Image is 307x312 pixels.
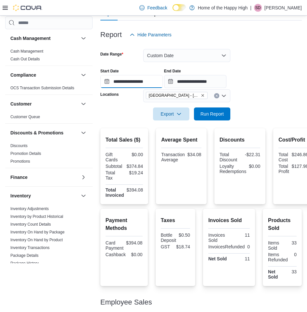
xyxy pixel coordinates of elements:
button: Discounts & Promotions [80,129,87,137]
div: Sarah Davidson [254,4,262,12]
button: Cash Management [80,34,87,42]
button: Compliance [80,71,87,79]
a: Promotions [10,159,30,164]
div: InvoicesRefunded [208,244,245,249]
button: Open list of options [221,93,226,98]
span: Export [157,107,185,120]
div: Customer [5,113,93,123]
button: Inventory [10,193,78,199]
div: Items Sold [268,240,281,251]
div: Loyalty Redemptions [220,164,247,174]
span: Inventory On Hand by Product [10,237,63,243]
input: Dark Mode [173,4,186,11]
button: Customer [10,101,78,107]
p: [PERSON_NAME] [264,4,302,12]
div: $394.08 [127,187,143,193]
h3: Compliance [10,72,36,78]
p: | [250,4,251,12]
div: Gift Cards [106,152,123,162]
h3: Cash Management [10,35,51,42]
button: Customer [80,100,87,108]
label: Date Range [100,52,123,57]
a: Inventory On Hand by Package [10,230,65,234]
button: Clear input [214,93,219,98]
div: Total Profit [278,164,289,174]
a: Cash Management [10,49,43,54]
button: Finance [10,174,78,181]
h2: Taxes [161,217,190,224]
p: Home of the Happy High [198,4,248,12]
div: Invoices Sold [208,232,228,243]
button: Compliance [10,72,78,78]
span: Cash Out Details [10,56,40,62]
label: Start Date [100,69,119,74]
button: Cash Management [10,35,78,42]
a: Inventory Count Details [10,222,51,227]
div: -$22.31 [241,152,260,157]
a: Inventory Adjustments [10,206,49,211]
h2: Average Spent [161,136,201,144]
span: Feedback [147,5,167,11]
strong: Net Sold [208,256,227,261]
a: Inventory by Product Historical [10,214,63,219]
a: Package History [10,261,39,266]
div: $34.08 [187,152,201,157]
h2: Invoices Sold [208,217,250,224]
div: 0 [290,252,297,257]
a: Cash Out Details [10,57,40,61]
img: Cova [13,5,42,11]
div: $19.24 [125,170,143,175]
input: Press the down key to open a popover containing a calendar. [164,75,226,88]
a: Feedback [137,1,170,14]
button: Run Report [194,107,230,120]
input: Press the down key to open a popover containing a calendar. [100,75,163,88]
div: $0.00 [128,252,143,257]
h2: Total Sales ($) [106,136,143,144]
label: End Date [164,69,181,74]
div: GST [161,244,174,249]
h3: Report [100,31,122,39]
div: $18.74 [176,244,190,249]
span: OCS Transaction Submission Details [10,85,74,91]
a: Customer Queue [10,115,40,119]
h3: Customer [10,101,32,107]
span: [GEOGRAPHIC_DATA] - [GEOGRAPHIC_DATA] - Fire & Flower [149,92,199,99]
div: Card Payment [106,240,123,251]
a: Discounts [10,144,28,148]
div: $0.00 [125,152,143,157]
div: Discounts & Promotions [5,142,93,168]
div: 33 [284,269,297,274]
button: Custom Date [143,49,230,62]
button: Inventory [80,192,87,200]
label: Locations [100,92,119,97]
span: Package History [10,261,39,266]
h2: Payment Methods [106,217,143,232]
div: $374.84 [125,164,143,169]
strong: Net Sold [268,269,278,280]
button: Remove Sherwood Park - Baseline Road - Fire & Flower from selection in this group [201,94,205,97]
button: Discounts & Promotions [10,130,78,136]
button: Export [153,107,189,120]
div: Bottle Deposit [161,232,176,243]
a: Inventory On Hand by Product [10,238,63,242]
span: Customer Queue [10,114,40,119]
a: Package Details [10,253,39,258]
div: $394.08 [126,240,143,245]
span: Sherwood Park - Baseline Road - Fire & Flower [146,92,208,99]
h2: Products Sold [268,217,297,232]
div: Total Cost [278,152,289,162]
div: Total Tax [106,170,123,181]
button: Finance [80,173,87,181]
div: Transaction Average [161,152,185,162]
span: Hide Parameters [137,31,172,38]
div: Total Discount [220,152,239,162]
span: Run Report [200,111,224,117]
